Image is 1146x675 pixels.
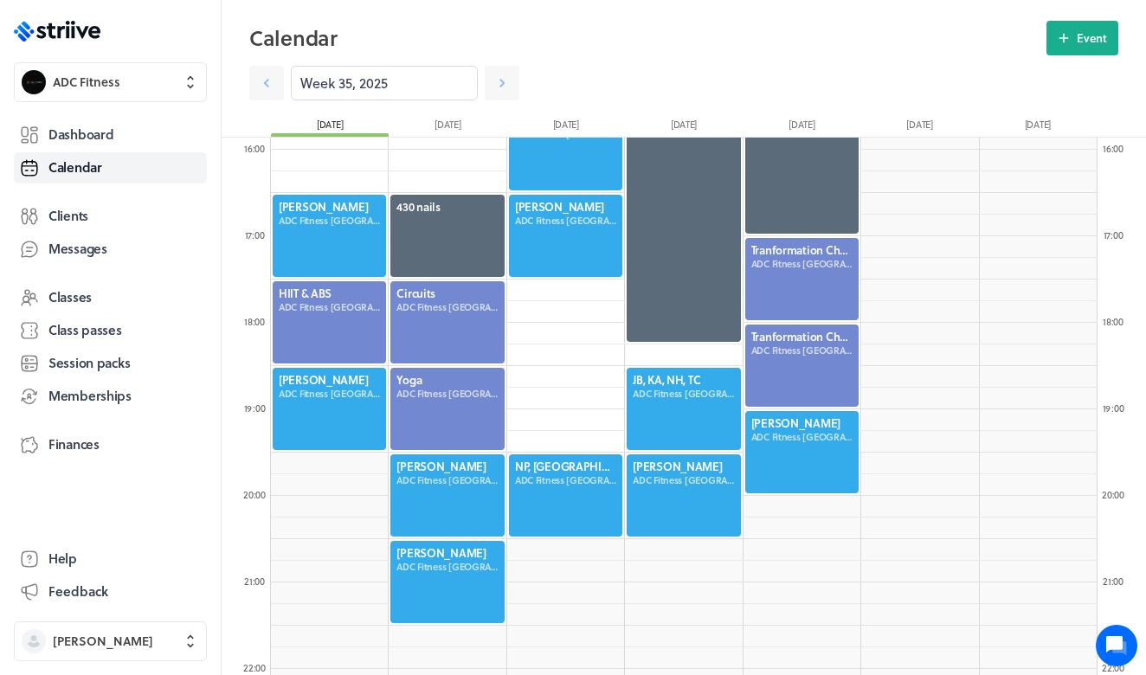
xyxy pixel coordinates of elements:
[1111,574,1123,588] span: :00
[48,321,122,339] span: Class passes
[237,402,272,415] div: 19
[291,66,478,100] input: YYYY-M-D
[53,74,120,91] span: ADC Fitness
[254,660,266,675] span: :00
[625,118,743,137] div: [DATE]
[14,543,207,575] a: Help
[253,314,265,329] span: :00
[1111,141,1123,156] span: :00
[860,118,978,137] div: [DATE]
[1112,660,1124,675] span: :00
[14,621,207,661] button: [PERSON_NAME]
[1096,402,1130,415] div: 19
[26,115,320,170] h2: We're here to help. Ask us anything!
[389,118,506,137] div: [DATE]
[237,142,272,155] div: 16
[48,125,113,144] span: Dashboard
[237,661,272,674] div: 22
[14,201,207,232] a: Clients
[48,387,132,405] span: Memberships
[1096,625,1137,666] iframe: gist-messenger-bubble-iframe
[14,62,207,102] button: ADC FitnessADC Fitness
[14,381,207,412] a: Memberships
[1096,488,1130,501] div: 20
[23,269,323,290] p: Find an answer quickly
[1111,228,1123,242] span: :00
[14,348,207,379] a: Session packs
[14,234,207,265] a: Messages
[1096,315,1130,328] div: 18
[48,435,100,453] span: Finances
[1096,228,1130,241] div: 17
[48,550,77,568] span: Help
[1111,401,1123,415] span: :00
[14,429,207,460] a: Finances
[1046,21,1118,55] button: Event
[50,298,309,332] input: Search articles
[48,158,102,177] span: Calendar
[1077,30,1107,46] span: Event
[1096,661,1130,674] div: 22
[507,118,625,137] div: [DATE]
[253,401,265,415] span: :00
[48,240,107,258] span: Messages
[252,228,264,242] span: :00
[27,202,319,236] button: New conversation
[1111,314,1123,329] span: :00
[979,118,1097,137] div: [DATE]
[253,574,265,588] span: :00
[22,70,46,94] img: ADC Fitness
[14,576,207,607] button: Feedback
[48,354,130,372] span: Session packs
[237,488,272,501] div: 20
[1096,575,1130,588] div: 21
[48,582,108,601] span: Feedback
[271,118,389,137] div: [DATE]
[48,288,92,306] span: Classes
[14,152,207,183] a: Calendar
[14,315,207,346] a: Class passes
[237,228,272,241] div: 17
[48,207,88,225] span: Clients
[14,119,207,151] a: Dashboard
[253,141,265,156] span: :00
[26,84,320,112] h1: Hi [PERSON_NAME]
[1096,142,1130,155] div: 16
[237,575,272,588] div: 21
[254,487,266,502] span: :00
[743,118,860,137] div: [DATE]
[1112,487,1124,502] span: :00
[14,282,207,313] a: Classes
[237,315,272,328] div: 18
[249,21,1046,55] h2: Calendar
[53,633,153,650] span: [PERSON_NAME]
[112,212,208,226] span: New conversation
